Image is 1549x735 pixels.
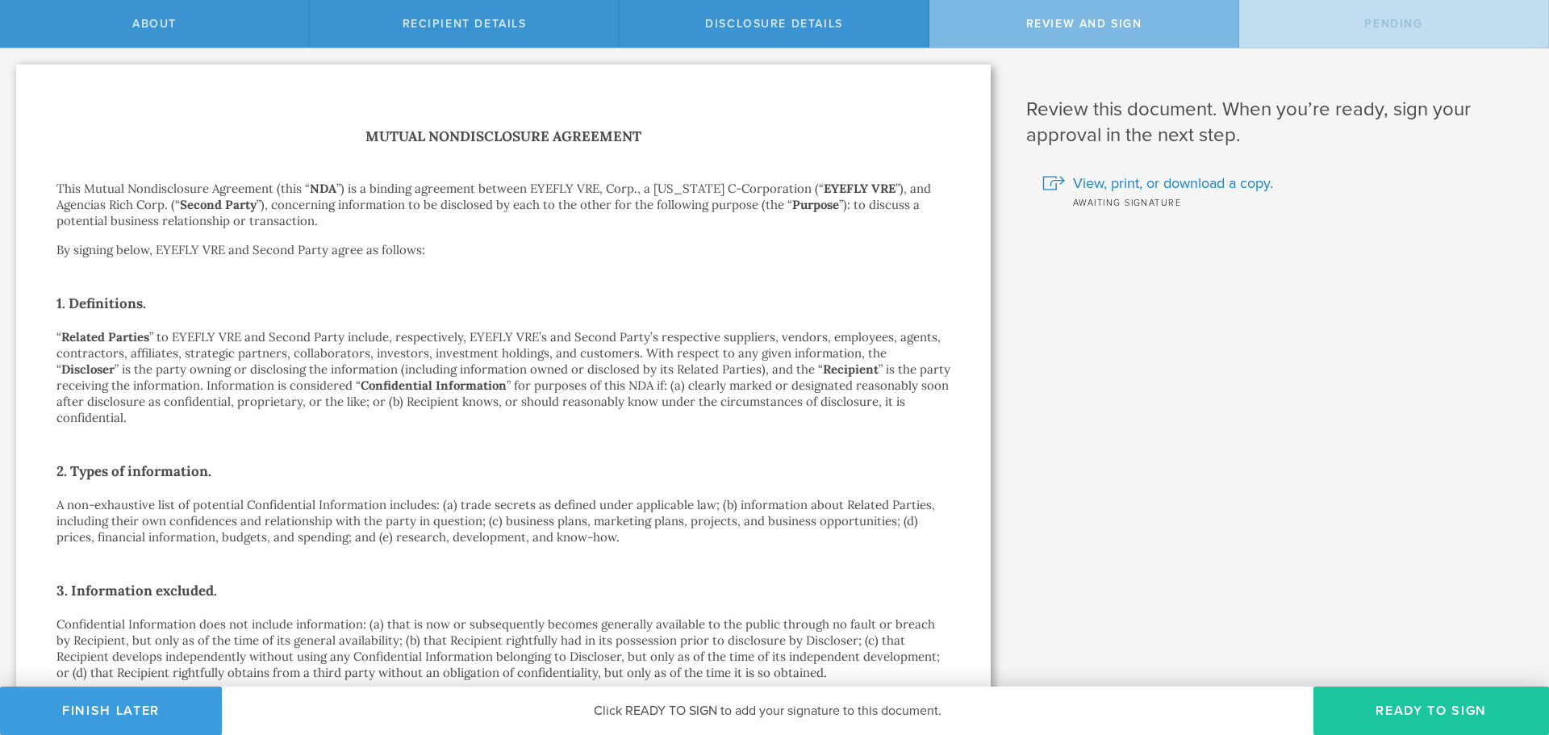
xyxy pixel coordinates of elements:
[310,181,336,196] strong: NDA
[1364,17,1422,31] span: Pending
[1468,609,1549,687] iframe: Chat Widget
[56,458,950,484] h2: 2. Types of information.
[1313,687,1549,735] button: Ready to Sign
[594,703,942,719] span: Click READY TO SIGN to add your signature to this document.
[56,497,950,545] p: A non-exhaustive list of potential Confidential Information includes: (a) trade secrets as define...
[1042,194,1525,210] div: Awaiting signature
[1026,97,1525,148] h1: Review this document. When you’re ready, sign your approval in the next step.
[56,578,950,603] h2: 3. Information excluded.
[56,125,950,148] h1: Mutual Nondisclosure Agreement
[705,17,843,31] span: Disclosure details
[56,616,950,681] p: Confidential Information does not include information: (a) that is now or subsequently becomes ge...
[56,329,950,426] p: “ ” to EYEFLY VRE and Second Party include, respectively, EYEFLY VRE’s and Second Party’s respect...
[823,361,879,377] strong: Recipient
[1026,17,1142,31] span: Review and sign
[61,361,115,377] strong: Discloser
[56,242,950,258] p: By signing below, EYEFLY VRE and Second Party agree as follows:
[403,17,527,31] span: Recipient details
[56,181,950,229] p: This Mutual Nondisclosure Agreement (this “ ”) is a binding agreement between EYEFLY VRE, Corp., ...
[824,181,896,196] strong: EYEFLY VRE
[56,290,950,316] h2: 1. Definitions.
[61,329,149,345] strong: Related Parties
[361,378,507,393] strong: Confidential Information
[180,197,257,212] strong: Second Party
[792,197,839,212] strong: Purpose
[1073,173,1273,194] span: View, print, or download a copy.
[132,17,177,31] span: About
